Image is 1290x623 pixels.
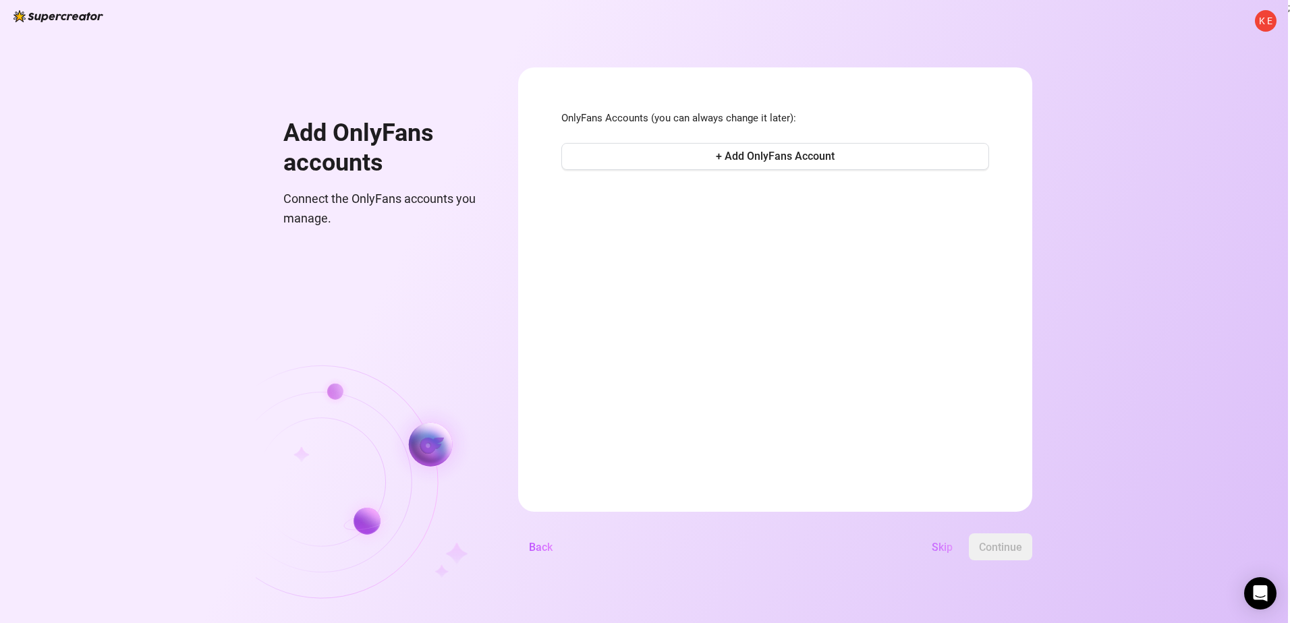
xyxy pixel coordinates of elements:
[561,111,989,127] span: OnlyFans Accounts (you can always change it later):
[13,10,103,22] img: logo
[529,541,553,554] span: Back
[969,533,1032,560] button: Continue
[921,533,963,560] button: Skip
[1259,13,1272,28] span: K E
[932,541,953,554] span: Skip
[716,150,835,162] span: + Add OnlyFans Account
[283,119,486,177] h1: Add OnlyFans accounts
[283,189,486,228] span: Connect the OnlyFans accounts you manage.
[1244,577,1277,610] div: Open Intercom Messenger
[518,533,563,560] button: Back
[561,143,989,170] button: + Add OnlyFans Account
